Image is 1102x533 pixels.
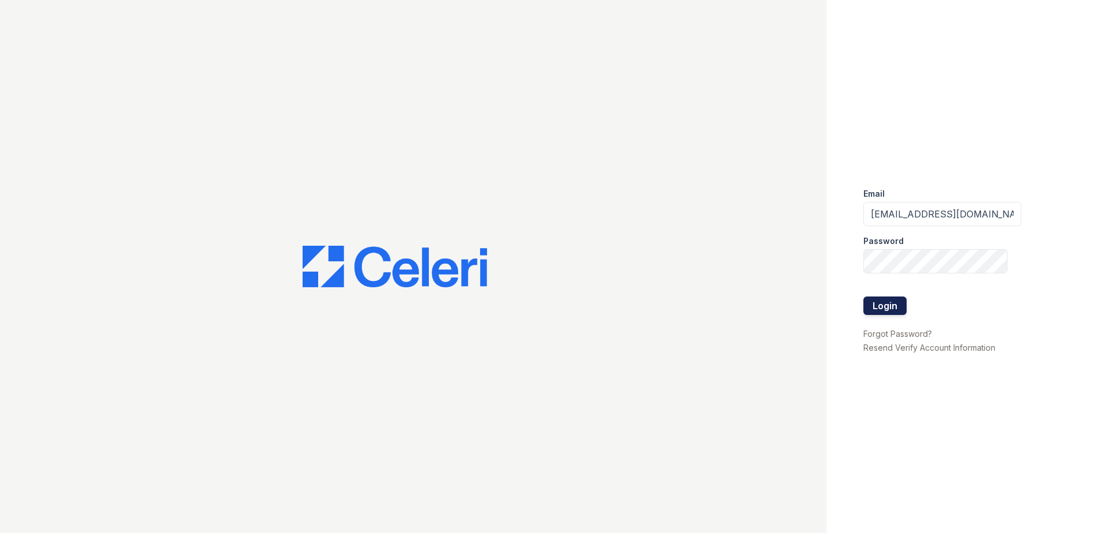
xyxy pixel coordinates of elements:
[863,188,885,200] label: Email
[303,246,487,287] img: CE_Logo_Blue-a8612792a0a2168367f1c8372b55b34899dd931a85d93a1a3d3e32e68fde9ad4.png
[863,329,932,339] a: Forgot Password?
[863,235,904,247] label: Password
[863,296,907,315] button: Login
[863,343,995,352] a: Resend Verify Account Information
